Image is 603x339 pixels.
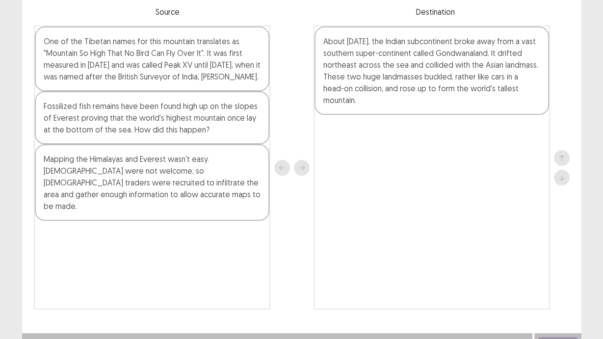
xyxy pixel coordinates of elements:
[34,6,302,18] p: Source
[302,6,570,18] p: Destination
[35,144,269,221] div: Mapping the Himalayas and Everest wasn't easy. [DEMOGRAPHIC_DATA] were not welcome, so [DEMOGRAPH...
[315,26,549,115] div: About [DATE], the Indian subcontinent broke away from a vast southern super-continent called Gond...
[35,26,269,91] div: One of the Tibetan names for this mountain translates as "Mountain So High That No Bird Can Fly O...
[35,91,269,144] div: Fossilized fish remains have been found high up on the slopes of Everest proving that the world's...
